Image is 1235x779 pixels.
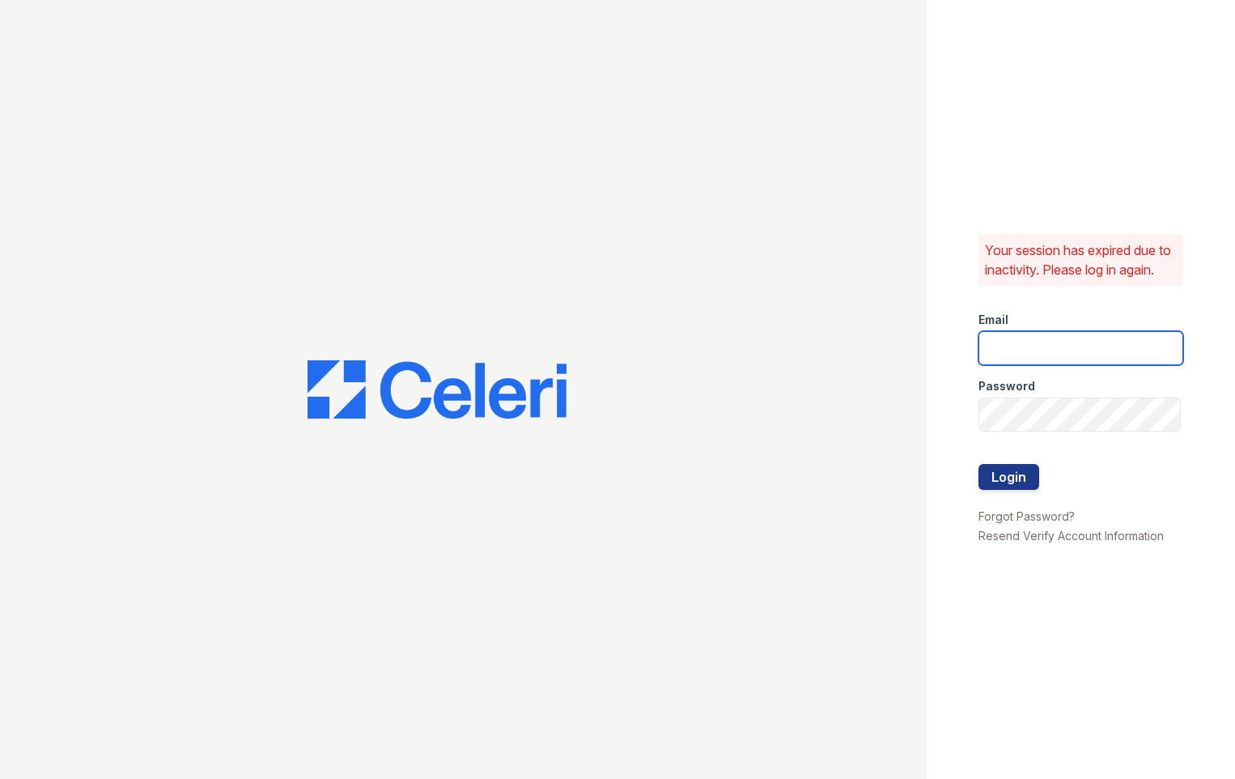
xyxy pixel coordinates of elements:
[978,509,1075,523] a: Forgot Password?
[985,241,1178,279] p: Your session has expired due to inactivity. Please log in again.
[978,529,1164,543] a: Resend Verify Account Information
[308,360,567,419] img: CE_Logo_Blue-a8612792a0a2168367f1c8372b55b34899dd931a85d93a1a3d3e32e68fde9ad4.png
[978,378,1035,394] label: Password
[978,464,1039,490] button: Login
[978,312,1008,328] label: Email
